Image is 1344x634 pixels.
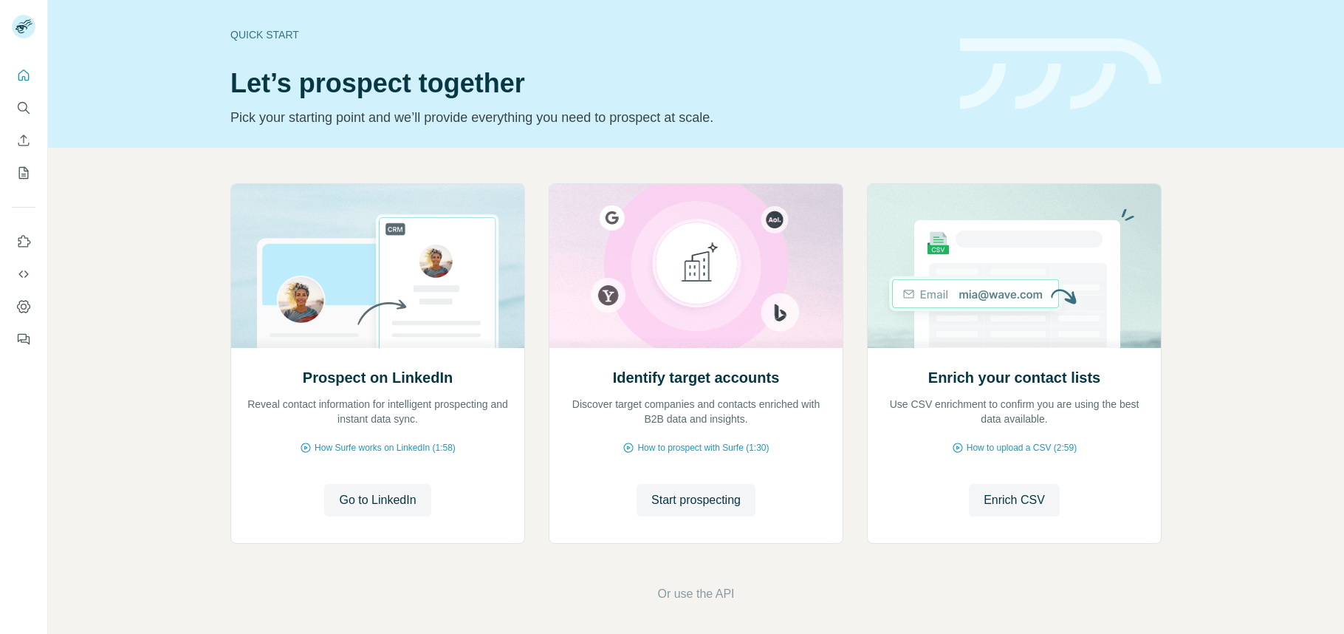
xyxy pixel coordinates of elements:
[12,261,35,287] button: Use Surfe API
[246,397,510,426] p: Reveal contact information for intelligent prospecting and instant data sync.
[613,367,780,388] h2: Identify target accounts
[324,484,431,517] button: Go to LinkedIn
[12,228,35,255] button: Use Surfe on LinkedIn
[969,484,1060,517] button: Enrich CSV
[867,184,1162,348] img: Enrich your contact lists
[928,367,1100,388] h2: Enrich your contact lists
[564,397,828,426] p: Discover target companies and contacts enriched with B2B data and insights.
[984,491,1045,509] span: Enrich CSV
[882,397,1146,426] p: Use CSV enrichment to confirm you are using the best data available.
[12,127,35,154] button: Enrich CSV
[960,38,1162,110] img: banner
[637,441,769,454] span: How to prospect with Surfe (1:30)
[230,69,942,98] h1: Let’s prospect together
[230,107,942,128] p: Pick your starting point and we’ll provide everything you need to prospect at scale.
[967,441,1077,454] span: How to upload a CSV (2:59)
[339,491,416,509] span: Go to LinkedIn
[12,293,35,320] button: Dashboard
[12,95,35,121] button: Search
[303,367,453,388] h2: Prospect on LinkedIn
[315,441,456,454] span: How Surfe works on LinkedIn (1:58)
[12,62,35,89] button: Quick start
[657,585,734,603] button: Or use the API
[12,160,35,186] button: My lists
[651,491,741,509] span: Start prospecting
[12,326,35,352] button: Feedback
[549,184,843,348] img: Identify target accounts
[230,184,525,348] img: Prospect on LinkedIn
[230,27,942,42] div: Quick start
[637,484,755,517] button: Start prospecting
